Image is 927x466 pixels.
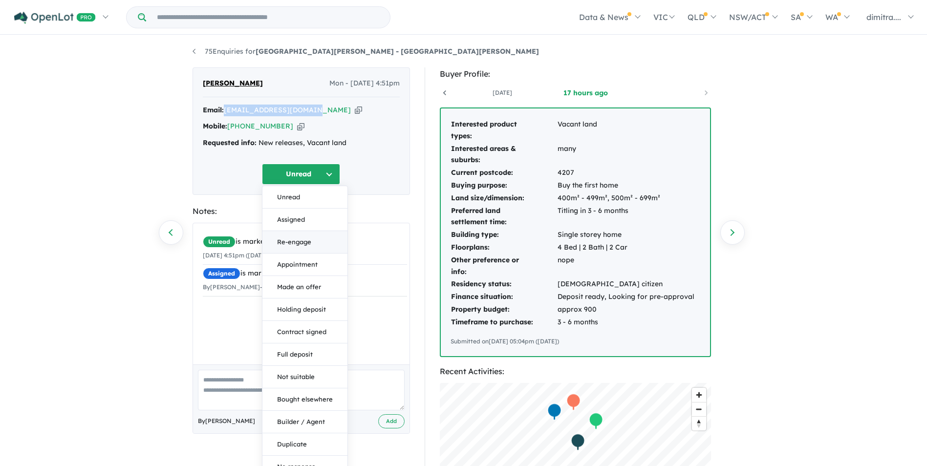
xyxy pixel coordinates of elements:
[262,209,347,231] button: Assigned
[203,268,240,279] span: Assigned
[262,433,347,456] button: Duplicate
[262,343,347,366] button: Full deposit
[203,137,400,149] div: New releases, Vacant land
[355,105,362,115] button: Copy
[262,411,347,433] button: Builder / Agent
[451,229,557,241] td: Building type:
[148,7,388,28] input: Try estate name, suburb, builder or developer
[451,241,557,254] td: Floorplans:
[451,192,557,205] td: Land size/dimension:
[203,138,257,147] strong: Requested info:
[451,303,557,316] td: Property budget:
[203,283,329,291] small: By [PERSON_NAME] - [DATE] 4:17pm ([DATE])
[203,268,407,279] div: is marked.
[557,167,695,179] td: 4207
[440,67,711,81] div: Buyer Profile:
[203,236,407,248] div: is marked.
[692,388,706,402] button: Zoom in
[557,118,695,143] td: Vacant land
[451,167,557,179] td: Current postcode:
[451,337,700,346] div: Submitted on [DATE] 05:04pm ([DATE])
[378,414,405,428] button: Add
[557,229,695,241] td: Single storey home
[262,276,347,298] button: Made an offer
[451,278,557,291] td: Residency status:
[203,122,227,130] strong: Mobile:
[262,321,347,343] button: Contract signed
[451,205,557,229] td: Preferred land settlement time:
[692,416,706,430] button: Reset bearing to north
[547,402,561,421] div: Map marker
[544,88,627,98] a: 17 hours ago
[262,186,347,209] button: Unread
[193,46,735,58] nav: breadcrumb
[203,78,263,89] span: [PERSON_NAME]
[557,278,695,291] td: [DEMOGRAPHIC_DATA] citizen
[451,179,557,192] td: Buying purpose:
[193,47,539,56] a: 75Enquiries for[GEOGRAPHIC_DATA][PERSON_NAME] - [GEOGRAPHIC_DATA][PERSON_NAME]
[557,254,695,278] td: nope
[256,47,539,56] strong: [GEOGRAPHIC_DATA][PERSON_NAME] - [GEOGRAPHIC_DATA][PERSON_NAME]
[451,143,557,167] td: Interested areas & suburbs:
[557,291,695,303] td: Deposit ready, Looking for pre-approval
[262,254,347,276] button: Appointment
[14,12,96,24] img: Openlot PRO Logo White
[692,402,706,416] button: Zoom out
[227,122,293,130] a: [PHONE_NUMBER]
[570,433,585,451] div: Map marker
[193,205,410,218] div: Notes:
[566,393,581,411] div: Map marker
[557,205,695,229] td: Titling in 3 - 6 months
[557,316,695,329] td: 3 - 6 months
[451,254,557,278] td: Other preference or info:
[557,192,695,205] td: 400m² - 499m², 500m² - 699m²
[224,106,351,114] a: [EMAIL_ADDRESS][DOMAIN_NAME]
[262,298,347,321] button: Holding deposit
[588,412,603,430] div: Map marker
[451,316,557,329] td: Timeframe to purchase:
[262,231,347,254] button: Re-engage
[461,88,544,98] a: [DATE]
[440,365,711,378] div: Recent Activities:
[262,164,340,185] button: Unread
[329,78,400,89] span: Mon - [DATE] 4:51pm
[203,252,269,259] small: [DATE] 4:51pm ([DATE])
[297,121,304,131] button: Copy
[557,303,695,316] td: approx 900
[866,12,901,22] span: dimitra....
[451,118,557,143] td: Interested product types:
[692,417,706,430] span: Reset bearing to north
[557,241,695,254] td: 4 Bed | 2 Bath | 2 Car
[692,402,706,416] span: Zoom out
[203,236,236,248] span: Unread
[203,106,224,114] strong: Email:
[557,143,695,167] td: many
[198,416,255,426] span: By [PERSON_NAME]
[557,179,695,192] td: Buy the first home
[262,388,347,411] button: Bought elsewhere
[262,366,347,388] button: Not suitable
[451,291,557,303] td: Finance situation:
